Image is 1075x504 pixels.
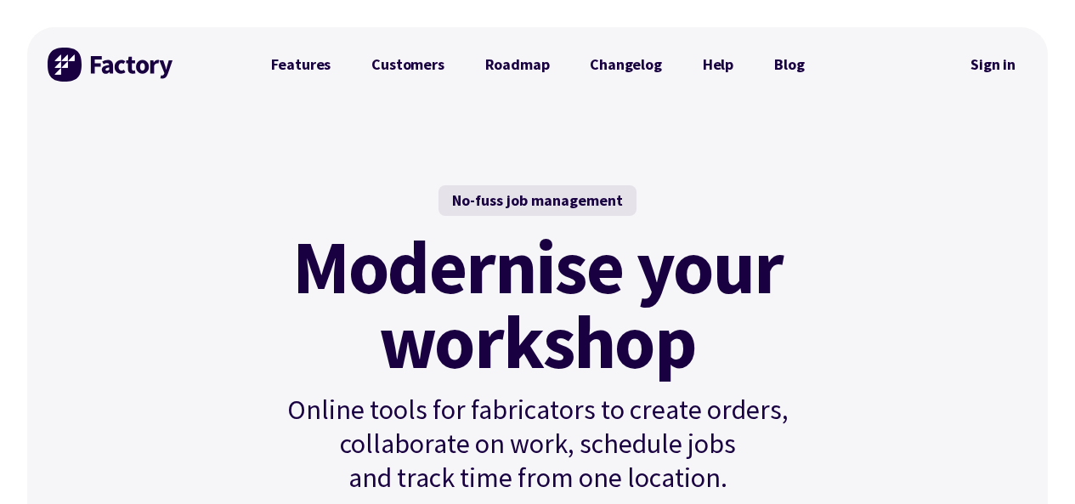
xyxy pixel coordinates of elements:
a: Roadmap [465,48,570,82]
a: Changelog [569,48,682,82]
nav: Secondary Navigation [959,45,1027,84]
img: Factory [48,48,175,82]
a: Help [682,48,754,82]
a: Features [251,48,352,82]
div: No-fuss job management [438,185,637,216]
mark: Modernise your workshop [292,229,783,379]
a: Customers [351,48,464,82]
iframe: Chat Widget [990,422,1075,504]
nav: Primary Navigation [251,48,825,82]
p: Online tools for fabricators to create orders, collaborate on work, schedule jobs and track time ... [251,393,825,495]
a: Sign in [959,45,1027,84]
a: Blog [754,48,824,82]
